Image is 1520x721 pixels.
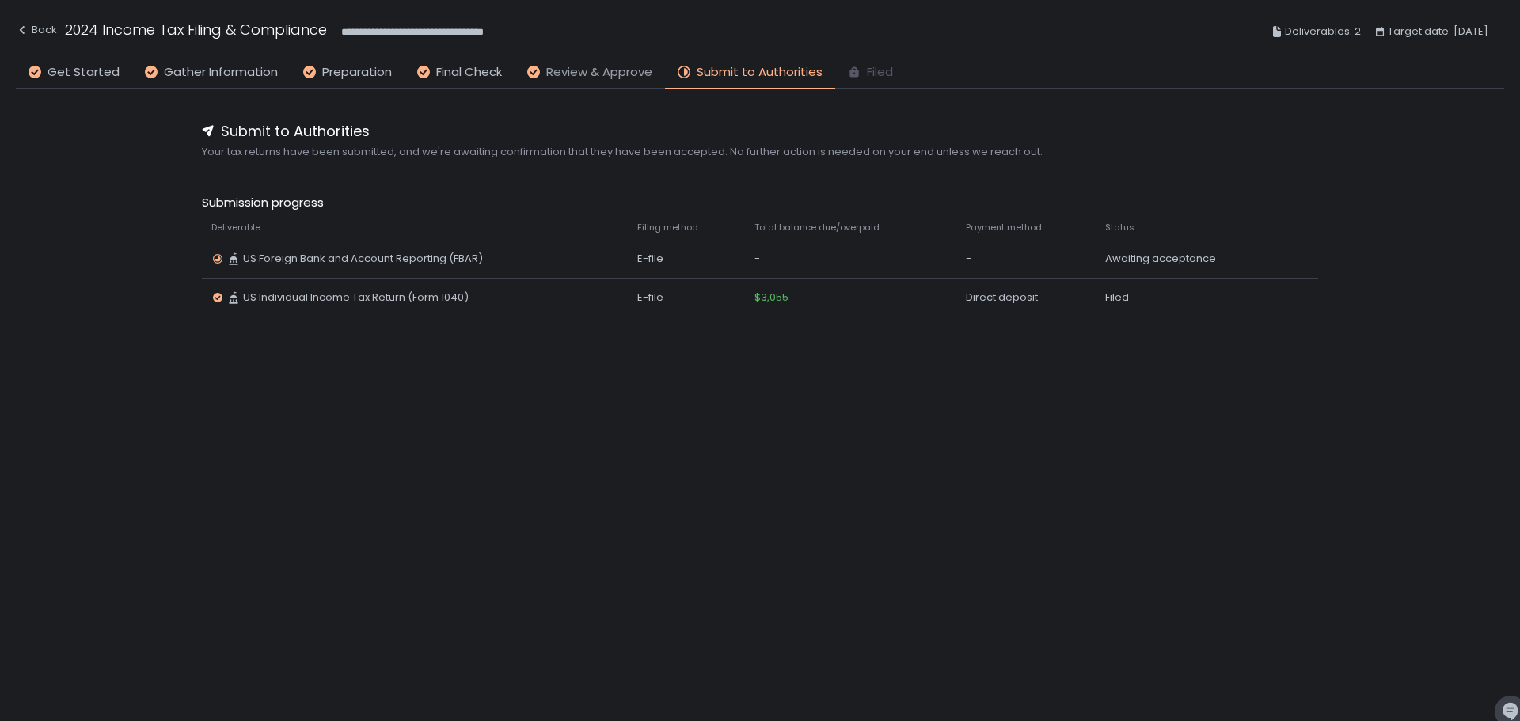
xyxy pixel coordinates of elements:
[202,194,1318,212] span: Submission progress
[1105,252,1277,266] div: Awaiting acceptance
[1285,22,1361,41] span: Deliverables: 2
[754,290,788,305] span: $3,055
[966,252,971,266] span: -
[637,252,735,266] div: E-file
[221,120,370,142] span: Submit to Authorities
[16,19,57,45] button: Back
[243,252,483,266] span: US Foreign Bank and Account Reporting (FBAR)
[966,290,1038,305] span: Direct deposit
[202,145,1318,159] span: Your tax returns have been submitted, and we're awaiting confirmation that they have been accepte...
[637,290,735,305] div: E-file
[322,63,392,82] span: Preparation
[966,222,1042,233] span: Payment method
[1105,290,1277,305] div: Filed
[867,63,893,82] span: Filed
[754,222,880,233] span: Total balance due/overpaid
[546,63,652,82] span: Review & Approve
[637,222,698,233] span: Filing method
[164,63,278,82] span: Gather Information
[65,19,327,40] h1: 2024 Income Tax Filing & Compliance
[697,63,823,82] span: Submit to Authorities
[754,252,760,266] span: -
[436,63,502,82] span: Final Check
[1388,22,1488,41] span: Target date: [DATE]
[16,21,57,40] div: Back
[1105,222,1134,233] span: Status
[243,290,469,305] span: US Individual Income Tax Return (Form 1040)
[47,63,120,82] span: Get Started
[211,222,260,233] span: Deliverable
